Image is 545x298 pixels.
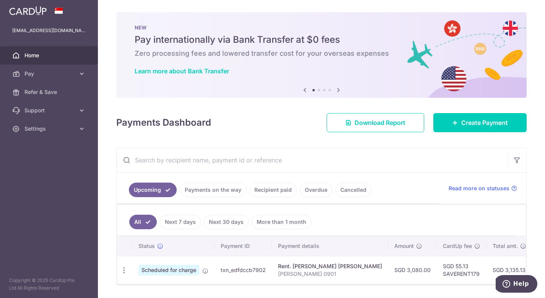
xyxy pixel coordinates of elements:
[129,183,177,197] a: Upcoming
[9,6,47,15] img: CardUp
[433,113,527,132] a: Create Payment
[496,275,537,294] iframe: Opens a widget where you can find more information
[215,236,272,256] th: Payment ID
[204,215,249,229] a: Next 30 days
[335,183,371,197] a: Cancelled
[300,183,332,197] a: Overdue
[24,70,75,78] span: Pay
[437,256,486,284] td: SGD 55.13 SAVERENT179
[24,107,75,114] span: Support
[116,116,211,130] h4: Payments Dashboard
[355,118,405,127] span: Download Report
[12,27,86,34] p: [EMAIL_ADDRESS][DOMAIN_NAME]
[24,88,75,96] span: Refer & Save
[135,34,508,46] h5: Pay internationally via Bank Transfer at $0 fees
[449,185,509,192] span: Read more on statuses
[135,24,508,31] p: NEW
[249,183,297,197] a: Recipient paid
[278,262,382,270] div: Rent. [PERSON_NAME] [PERSON_NAME]
[327,113,424,132] a: Download Report
[138,265,199,275] span: Scheduled for charge
[180,183,246,197] a: Payments on the way
[443,242,472,250] span: CardUp fee
[461,118,508,127] span: Create Payment
[129,215,157,229] a: All
[116,12,527,98] img: Bank transfer banner
[117,148,508,172] input: Search by recipient name, payment id or reference
[24,52,75,59] span: Home
[252,215,311,229] a: More than 1 month
[449,185,517,192] a: Read more on statuses
[486,256,532,284] td: SGD 3,135.13
[278,270,382,278] p: [PERSON_NAME] 0901
[394,242,414,250] span: Amount
[215,256,272,284] td: txn_edfdccb7902
[493,242,518,250] span: Total amt.
[388,256,437,284] td: SGD 3,080.00
[138,242,155,250] span: Status
[160,215,201,229] a: Next 7 days
[272,236,388,256] th: Payment details
[135,49,508,58] h6: Zero processing fees and lowered transfer cost for your overseas expenses
[135,67,229,75] a: Learn more about Bank Transfer
[24,125,75,133] span: Settings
